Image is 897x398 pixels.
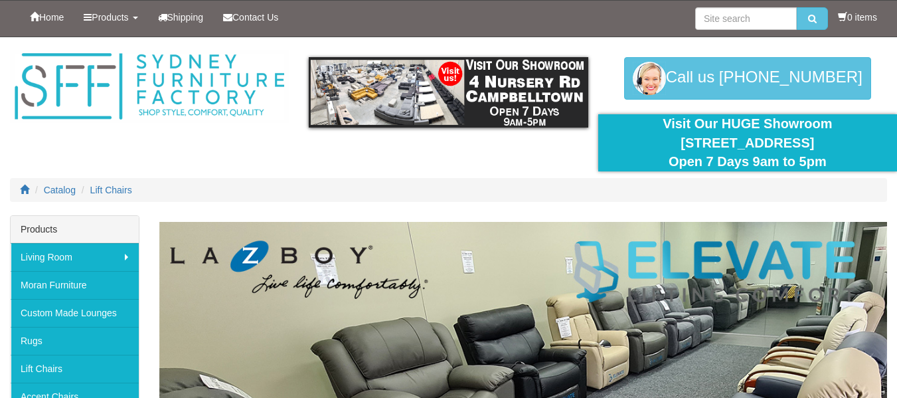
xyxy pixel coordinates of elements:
[838,11,877,24] li: 0 items
[213,1,288,34] a: Contact Us
[11,216,139,243] div: Products
[148,1,214,34] a: Shipping
[11,271,139,299] a: Moran Furniture
[39,12,64,23] span: Home
[44,185,76,195] a: Catalog
[10,50,289,123] img: Sydney Furniture Factory
[695,7,797,30] input: Site search
[20,1,74,34] a: Home
[608,114,887,171] div: Visit Our HUGE Showroom [STREET_ADDRESS] Open 7 Days 9am to 5pm
[11,327,139,355] a: Rugs
[167,12,204,23] span: Shipping
[309,57,588,128] img: showroom.gif
[11,355,139,383] a: Lift Chairs
[92,12,128,23] span: Products
[11,243,139,271] a: Living Room
[232,12,278,23] span: Contact Us
[74,1,147,34] a: Products
[11,299,139,327] a: Custom Made Lounges
[90,185,132,195] a: Lift Chairs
